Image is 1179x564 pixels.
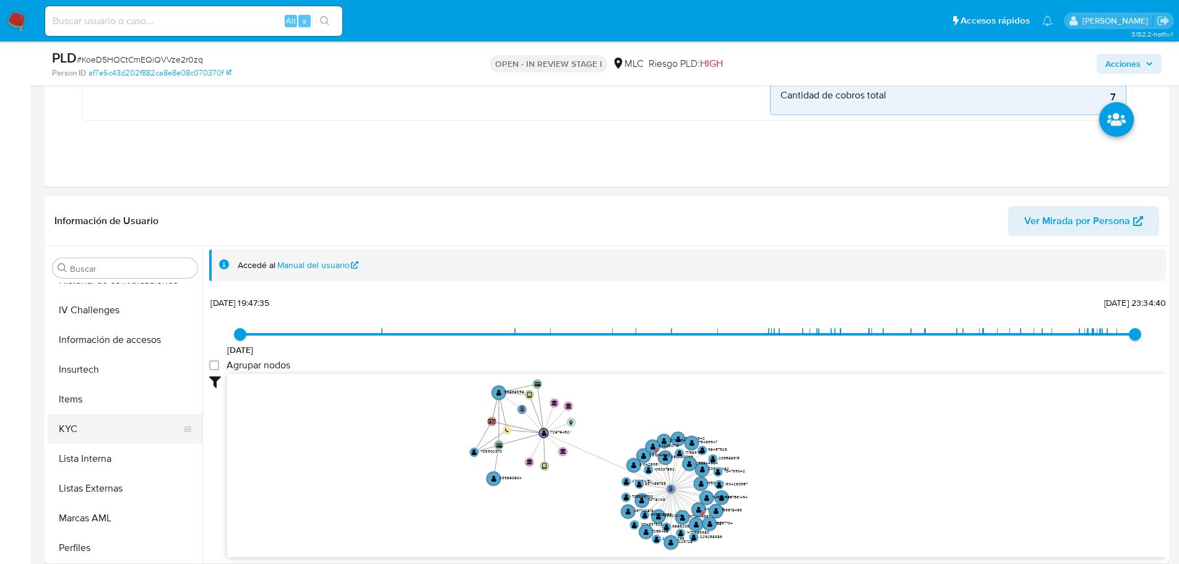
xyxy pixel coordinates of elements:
b: Person ID [52,67,86,79]
text: 1304260957 [725,481,749,487]
text: 1728784521 [550,429,571,435]
span: HIGH [700,56,723,71]
input: Buscar [70,263,192,274]
span: Cantidad de cobros total [780,89,886,102]
text: 250890065 [671,454,693,459]
text:  [496,443,503,448]
text:  [715,469,720,475]
text:  [491,475,496,482]
a: Salir [1157,14,1170,27]
text:  [707,521,712,527]
text:  [560,448,566,454]
button: Listas Externas [48,474,202,503]
text: 109207862 [654,466,675,472]
text: 707181146 [648,497,665,502]
text: 259844904 [696,460,718,466]
text: 236211413 [664,513,683,518]
text: 1070449687 [688,513,711,519]
text:  [527,392,532,399]
text:  [676,436,681,443]
text:  [668,539,673,546]
button: Información de accesos [48,325,202,355]
text: 309708633 [650,511,672,517]
text:  [542,463,546,470]
text: 610426061 [639,461,659,467]
input: Agrupar nodos [209,360,219,370]
text: 203301462 [708,466,729,471]
text: 637488733 [645,480,666,486]
h1: Información de Usuario [54,215,158,227]
button: Buscar [58,263,67,273]
text:  [656,513,661,520]
text:  [644,529,649,536]
text:  [696,506,701,513]
button: IV Challenges [48,295,202,325]
text:  [527,459,533,464]
button: Insurtech [48,355,202,384]
span: # KoeD5HOCtCmEQiQVVze2r0zq [77,53,203,66]
text: 21114364 [670,437,686,443]
text:  [639,497,644,504]
span: s [303,15,306,27]
text:  [650,443,655,450]
text: 169578453 [722,507,742,513]
text: 478554191 [632,478,651,484]
p: OPEN - IN REVIEW STAGE I [490,55,607,72]
text:  [569,420,572,425]
button: Acciones [1097,54,1162,74]
span: Accedé al [238,259,275,271]
text: 442770218 [704,506,724,511]
b: PLD [52,48,77,67]
text:  [566,403,572,409]
text: 1103302370 [480,448,502,454]
text:  [699,480,704,487]
text:  [717,482,722,488]
text:  [626,508,631,515]
text:  [551,400,558,406]
text:  [668,486,673,492]
text:  [624,479,629,485]
text: 457742813 [634,508,654,513]
span: [DATE] 19:47:35 [210,297,269,309]
p: aline.magdaleno@mercadolibre.com [1082,15,1152,27]
text: 705696790 [632,493,653,499]
text: 704739042 [724,468,745,474]
text:  [663,454,668,461]
text: 1074337323 [641,521,663,527]
text: 437561494 [727,494,748,500]
span: Accesos rápidos [961,14,1030,27]
text: 150375758 [702,521,722,526]
text:  [637,481,642,488]
a: Manual del usuario [277,259,359,271]
text:  [700,447,705,454]
text:  [687,461,692,467]
a: Notificaciones [1042,15,1053,26]
text:  [624,494,629,501]
text:  [680,514,685,521]
text: 209588915 [719,455,740,461]
text:  [632,522,637,529]
text:  [710,456,715,462]
text:  [642,512,647,519]
text: 1229728 [677,539,693,544]
span: [DATE] 23:34:40 [1104,297,1166,309]
text:  [678,530,683,537]
text: 229258386 [700,534,722,539]
text: 68862068 [672,523,692,529]
text:  [631,462,636,469]
text:  [646,467,651,474]
input: Buscar usuario o caso... [45,13,342,29]
text: 171583195 [685,449,703,455]
text: 171757704 [715,520,733,526]
span: 3.152.2-hotfix-1 [1131,29,1173,39]
text:  [700,466,705,473]
span: Alt [286,15,296,27]
text: 261004582 [649,452,670,458]
text: 239880804 [499,475,522,480]
span: Ver Mirada por Persona [1024,206,1130,236]
span: Acciones [1105,54,1141,74]
button: KYC [48,414,192,444]
button: Items [48,384,202,414]
button: Ver Mirada por Persona [1008,206,1159,236]
span: Agrupar nodos [227,359,290,371]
